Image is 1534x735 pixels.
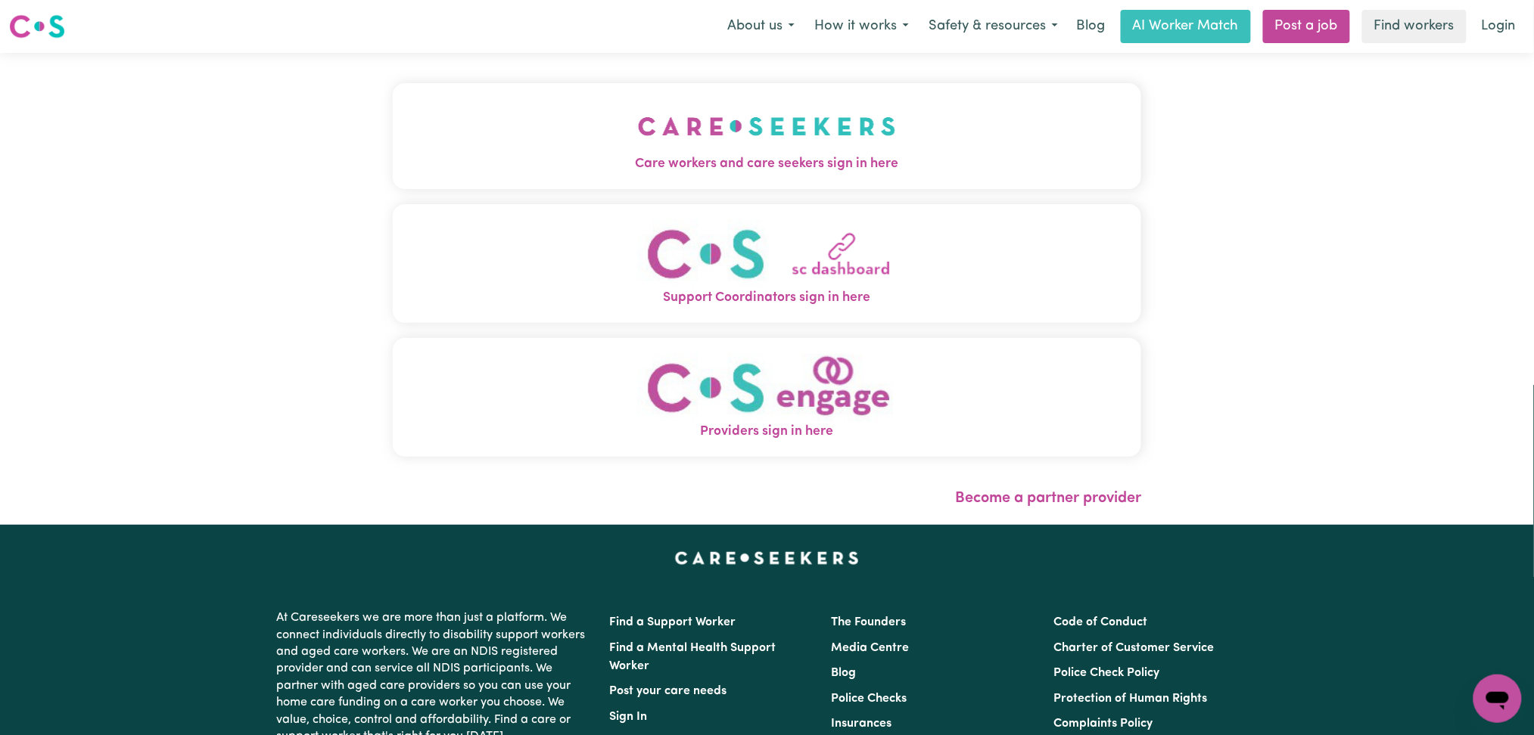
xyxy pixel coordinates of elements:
a: Media Centre [832,642,910,654]
button: Providers sign in here [393,338,1142,457]
a: Blog [832,667,857,679]
a: AI Worker Match [1121,10,1251,43]
a: Find workers [1362,10,1467,43]
a: Post a job [1263,10,1350,43]
a: Protection of Human Rights [1053,693,1207,705]
span: Care workers and care seekers sign in here [393,154,1142,174]
a: Police Check Policy [1053,667,1159,679]
button: Safety & resources [919,11,1068,42]
a: Blog [1068,10,1115,43]
span: Support Coordinators sign in here [393,288,1142,308]
span: Providers sign in here [393,422,1142,442]
a: Find a Mental Health Support Worker [610,642,776,672]
a: Careseekers home page [675,552,859,564]
a: Charter of Customer Service [1053,642,1214,654]
img: Careseekers logo [9,13,65,40]
a: Code of Conduct [1053,616,1147,628]
a: Post your care needs [610,685,727,697]
a: Login [1473,10,1525,43]
a: The Founders [832,616,907,628]
a: Careseekers logo [9,9,65,44]
a: Police Checks [832,693,907,705]
button: About us [717,11,804,42]
a: Insurances [832,718,892,730]
a: Sign In [610,711,648,723]
a: Become a partner provider [955,491,1141,506]
a: Find a Support Worker [610,616,736,628]
button: Support Coordinators sign in here [393,204,1142,323]
button: How it works [804,11,919,42]
button: Care workers and care seekers sign in here [393,83,1142,189]
iframe: Button to launch messaging window [1473,675,1522,723]
a: Complaints Policy [1053,718,1153,730]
